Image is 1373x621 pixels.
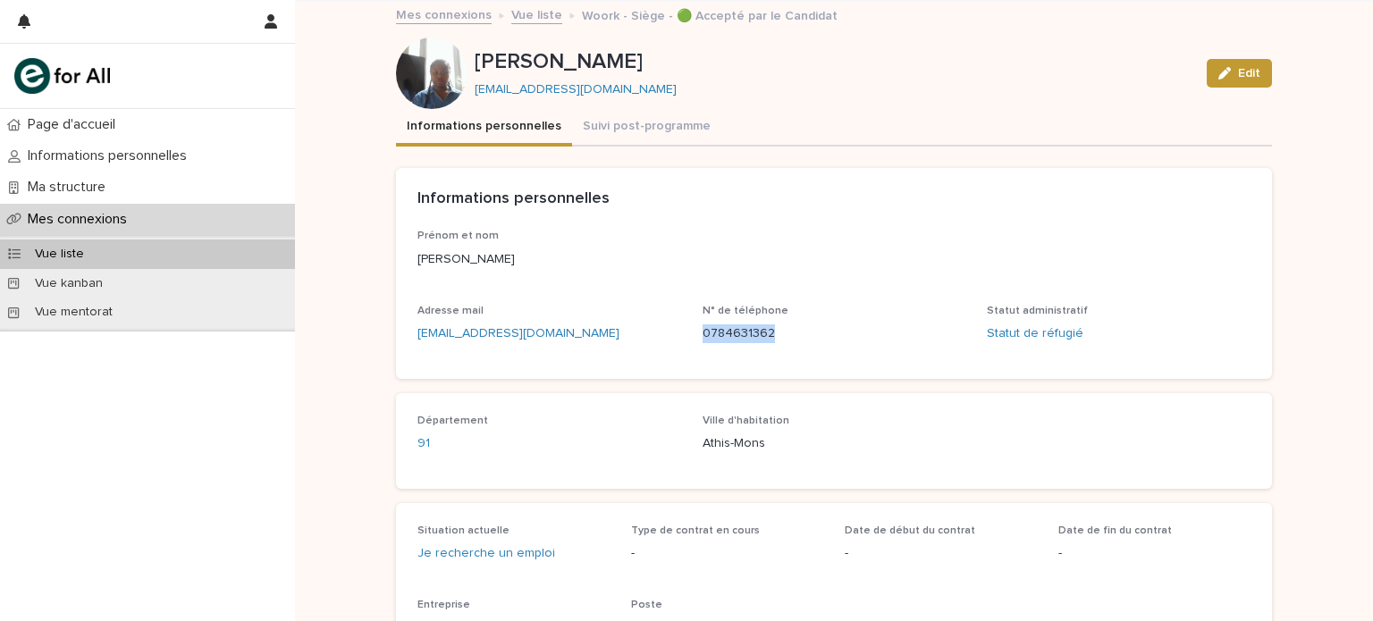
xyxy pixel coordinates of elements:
span: Entreprise [417,600,470,610]
span: Prénom et nom [417,231,499,241]
p: [PERSON_NAME] [417,250,1251,269]
p: Vue kanban [21,276,117,291]
p: Mes connexions [21,211,141,228]
p: Ma structure [21,179,120,196]
span: Situation actuelle [417,525,510,536]
span: Type de contrat en cours [631,525,760,536]
h2: Informations personnelles [417,189,610,209]
span: Ville d'habitation [703,415,789,426]
button: Suivi post-programme [572,109,721,147]
p: Vue mentorat [21,305,127,320]
span: Date de début du contrat [845,525,975,536]
img: mHINNnv7SNCQZijbaqql [14,58,110,94]
span: Date de fin du contrat [1058,525,1172,536]
p: Vue liste [21,247,98,262]
p: Woork - Siège - 🟢 Accepté par le Candidat [582,4,838,24]
a: Statut de réfugié [987,324,1083,343]
p: - [845,544,1037,563]
a: Mes connexions [396,4,492,24]
a: Je recherche un emploi [417,544,555,563]
p: Informations personnelles [21,147,201,164]
span: N° de téléphone [703,306,788,316]
p: 0784631362 [703,324,966,343]
p: Athis-Mons [703,434,966,453]
p: [PERSON_NAME] [475,49,1192,75]
a: 91 [417,434,430,453]
span: Statut administratif [987,306,1088,316]
a: Vue liste [511,4,562,24]
p: - [1058,544,1251,563]
span: Adresse mail [417,306,484,316]
p: Page d'accueil [21,116,130,133]
p: - [631,544,823,563]
a: [EMAIL_ADDRESS][DOMAIN_NAME] [475,83,677,96]
span: Département [417,415,488,426]
span: Edit [1238,67,1260,80]
span: Poste [631,600,662,610]
button: Edit [1207,59,1272,88]
a: [EMAIL_ADDRESS][DOMAIN_NAME] [417,327,619,340]
button: Informations personnelles [396,109,572,147]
